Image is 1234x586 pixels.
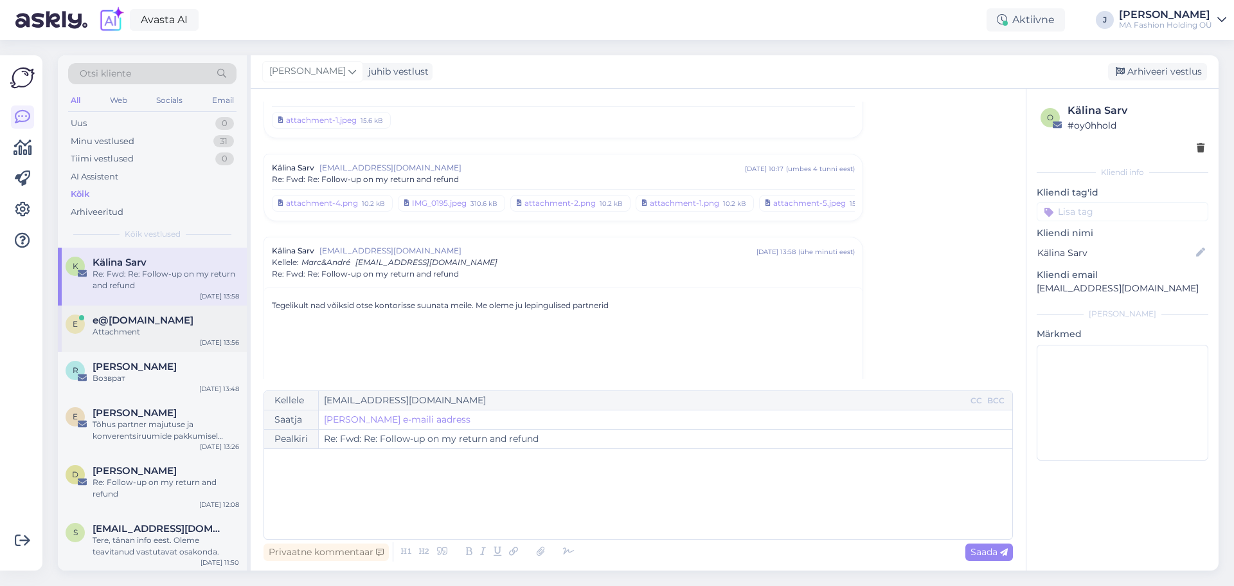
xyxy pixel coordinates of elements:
[319,162,745,174] span: [EMAIL_ADDRESS][DOMAIN_NAME]
[200,338,239,347] div: [DATE] 13:56
[363,65,429,78] div: juhib vestlust
[93,535,239,558] div: Tere, tänan info eest. Oleme teavitanud vastutavat osakonda.
[93,315,193,326] span: e@gmail.com
[1047,113,1053,122] span: o
[213,135,234,148] div: 31
[598,197,624,209] div: 10.2 kB
[1037,268,1208,282] p: Kliendi email
[264,391,319,410] div: Kellele
[756,247,796,257] div: [DATE] 13:58
[73,319,78,329] span: e
[215,117,234,130] div: 0
[71,152,134,165] div: Tiimi vestlused
[264,410,319,429] div: Saatja
[73,412,78,421] span: E
[93,326,239,338] div: Attachment
[272,377,855,389] p: Tervitades / Kind regards,
[1037,226,1208,240] p: Kliendi nimi
[130,9,199,31] a: Avasta AI
[1119,10,1226,30] a: [PERSON_NAME]MA Fashion Holding OÜ
[272,257,299,267] span: Kellele :
[73,261,78,271] span: K
[985,395,1007,407] div: BCC
[98,6,125,33] img: explore-ai
[93,419,239,442] div: Tõhus partner majutuse ja konverentsiruumide pakkumisel [GEOGRAPHIC_DATA].
[1037,246,1194,260] input: Lisa nimi
[1068,103,1204,118] div: Kälina Sarv
[848,197,873,209] div: 15.6 kB
[1037,327,1208,341] p: Märkmed
[319,245,756,257] span: [EMAIL_ADDRESS][DOMAIN_NAME]
[125,228,181,240] span: Kõik vestlused
[987,8,1065,32] div: Aktiivne
[71,135,134,148] div: Minu vestlused
[1037,167,1208,178] div: Kliendi info
[201,558,239,567] div: [DATE] 11:50
[71,206,123,219] div: Arhiveeritud
[68,92,83,109] div: All
[319,430,1012,448] input: Write subject here...
[10,66,35,90] img: Askly Logo
[1119,20,1212,30] div: MA Fashion Holding OÜ
[1096,11,1114,29] div: J
[412,197,467,209] div: IMG_0195.jpeg
[73,527,78,537] span: S
[199,500,239,509] div: [DATE] 12:08
[286,114,357,126] div: attachment-1.jpeg
[93,372,239,384] div: Возврат
[71,170,118,183] div: AI Assistent
[93,477,239,500] div: Re: Follow-up on my return and refund
[93,268,239,291] div: Re: Fwd: Re: Follow-up on my return and refund
[154,92,185,109] div: Socials
[1037,202,1208,221] input: Lisa tag
[745,164,783,174] div: [DATE] 10:17
[200,442,239,452] div: [DATE] 13:26
[71,188,89,201] div: Kõik
[650,197,719,209] div: attachment-1.png
[215,152,234,165] div: 0
[319,391,968,410] input: Recepient...
[272,174,459,185] span: Re: Fwd: Re: Follow-up on my return and refund
[1119,10,1212,20] div: [PERSON_NAME]
[71,117,87,130] div: Uus
[272,268,459,280] span: Re: Fwd: Re: Follow-up on my return and refund
[93,257,147,268] span: Kälina Sarv
[72,470,78,479] span: D
[361,197,386,209] div: 10.2 kB
[93,465,177,477] span: Danita Westphal
[773,197,846,209] div: attachment-5.jpeg
[355,257,497,267] span: [EMAIL_ADDRESS][DOMAIN_NAME]
[93,407,177,419] span: Emil HOKKONEN
[264,544,389,561] div: Privaatne kommentaar
[301,257,350,267] span: Marc&André
[272,162,314,174] span: Kälina Sarv
[786,164,855,174] div: ( umbes 4 tunni eest )
[722,197,747,209] div: 10.2 kB
[1108,63,1207,80] div: Arhiveeri vestlus
[324,413,470,426] a: [PERSON_NAME] e-maili aadress
[107,92,130,109] div: Web
[93,361,177,372] span: Ramona Pavlikova
[80,67,131,80] span: Otsi kliente
[272,300,855,311] p: Tegelikult nad võiksid otse kontorisse suunata meile. Me oleme ju lepingulised partnerid
[269,64,346,78] span: [PERSON_NAME]
[199,384,239,394] div: [DATE] 13:48
[359,114,384,126] div: 15.6 kB
[1037,186,1208,199] p: Kliendi tag'id
[970,546,1008,558] span: Saada
[286,197,358,209] div: attachment-4.png
[93,523,226,535] span: Signe.kahr@gmail.com
[73,365,78,375] span: R
[524,197,596,209] div: attachment-2.png
[210,92,237,109] div: Email
[272,245,314,257] span: Kälina Sarv
[1037,282,1208,295] p: [EMAIL_ADDRESS][DOMAIN_NAME]
[798,247,855,257] div: ( ühe minuti eest )
[1068,118,1204,133] div: # oy0hhold
[1037,308,1208,320] div: [PERSON_NAME]
[200,291,239,301] div: [DATE] 13:58
[264,430,319,448] div: Pealkiri
[469,197,499,209] div: 310.6 kB
[968,395,985,407] div: CC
